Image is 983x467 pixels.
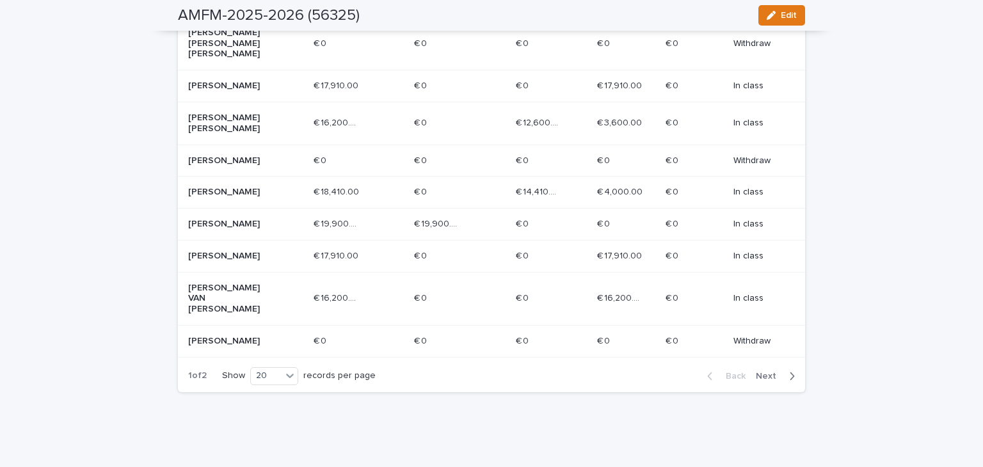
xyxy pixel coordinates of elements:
tr: [PERSON_NAME]€ 17,910.00€ 17,910.00 € 0€ 0 € 0€ 0 € 17,910.00€ 17,910.00 € 0€ 0 In class [178,240,805,272]
p: € 0 [516,290,531,304]
p: € 0 [666,36,681,49]
button: Edit [758,5,805,26]
p: € 0 [597,333,612,347]
p: € 0 [314,333,329,347]
p: 1 of 2 [178,360,217,392]
p: € 0 [314,153,329,166]
p: € 19,900.00 [414,216,462,230]
p: [PERSON_NAME] [PERSON_NAME] [PERSON_NAME] [188,28,280,59]
h2: AMFM-2025-2026 (56325) [178,6,360,25]
p: € 0 [516,216,531,230]
p: Show [222,370,245,381]
p: € 0 [414,78,429,91]
p: In class [733,118,785,129]
p: € 0 [516,153,531,166]
p: In class [733,81,785,91]
p: € 0 [516,248,531,262]
button: Next [751,370,805,382]
p: [PERSON_NAME] [188,81,280,91]
p: In class [733,293,785,304]
p: € 0 [597,153,612,166]
p: [PERSON_NAME] [188,336,280,347]
p: € 0 [314,36,329,49]
p: € 14,410.00 [516,184,564,198]
p: € 17,910.00 [314,248,361,262]
p: € 0 [597,216,612,230]
p: records per page [303,370,376,381]
p: € 0 [414,248,429,262]
tr: [PERSON_NAME]€ 17,910.00€ 17,910.00 € 0€ 0 € 0€ 0 € 17,910.00€ 17,910.00 € 0€ 0 In class [178,70,805,102]
p: € 0 [414,153,429,166]
p: € 16,200.00 [314,115,362,129]
p: € 0 [666,184,681,198]
tr: [PERSON_NAME] [PERSON_NAME] [PERSON_NAME]€ 0€ 0 € 0€ 0 € 0€ 0 € 0€ 0 € 0€ 0 Withdraw [178,17,805,70]
p: [PERSON_NAME] [188,251,280,262]
tr: [PERSON_NAME] [PERSON_NAME]€ 16,200.00€ 16,200.00 € 0€ 0 € 12,600.00€ 12,600.00 € 3,600.00€ 3,600... [178,102,805,145]
p: In class [733,219,785,230]
p: € 0 [516,333,531,347]
p: € 0 [666,290,681,304]
p: [PERSON_NAME] [PERSON_NAME] [188,113,280,134]
p: [PERSON_NAME] [188,155,280,166]
p: € 0 [414,115,429,129]
p: Withdraw [733,38,785,49]
p: € 0 [666,78,681,91]
p: € 12,600.00 [516,115,564,129]
p: € 0 [414,290,429,304]
p: € 16,200.00 [314,290,362,304]
p: € 0 [666,115,681,129]
p: € 17,910.00 [314,78,361,91]
p: € 18,410.00 [314,184,362,198]
tr: [PERSON_NAME]€ 18,410.00€ 18,410.00 € 0€ 0 € 14,410.00€ 14,410.00 € 4,000.00€ 4,000.00 € 0€ 0 In ... [178,177,805,209]
p: € 17,910.00 [597,78,644,91]
span: Edit [781,11,797,20]
p: € 0 [666,333,681,347]
p: € 0 [516,36,531,49]
tr: [PERSON_NAME]€ 0€ 0 € 0€ 0 € 0€ 0 € 0€ 0 € 0€ 0 Withdraw [178,326,805,358]
p: Withdraw [733,336,785,347]
p: € 0 [516,78,531,91]
p: € 16,200.00 [597,290,645,304]
p: Withdraw [733,155,785,166]
tr: [PERSON_NAME]€ 19,900.00€ 19,900.00 € 19,900.00€ 19,900.00 € 0€ 0 € 0€ 0 € 0€ 0 In class [178,209,805,241]
tr: [PERSON_NAME] VAN [PERSON_NAME]€ 16,200.00€ 16,200.00 € 0€ 0 € 0€ 0 € 16,200.00€ 16,200.00 € 0€ 0... [178,272,805,325]
p: € 19,900.00 [314,216,362,230]
p: [PERSON_NAME] [188,219,280,230]
p: € 0 [666,216,681,230]
p: € 3,600.00 [597,115,644,129]
p: € 0 [666,248,681,262]
p: [PERSON_NAME] [188,187,280,198]
button: Back [697,370,751,382]
p: € 0 [666,153,681,166]
div: 20 [251,369,282,383]
p: € 0 [414,333,429,347]
p: € 17,910.00 [597,248,644,262]
span: Next [756,372,784,381]
span: Back [718,372,746,381]
p: € 0 [414,36,429,49]
p: In class [733,187,785,198]
p: € 0 [414,184,429,198]
tr: [PERSON_NAME]€ 0€ 0 € 0€ 0 € 0€ 0 € 0€ 0 € 0€ 0 Withdraw [178,145,805,177]
p: In class [733,251,785,262]
p: € 4,000.00 [597,184,645,198]
p: [PERSON_NAME] VAN [PERSON_NAME] [188,283,280,315]
p: € 0 [597,36,612,49]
